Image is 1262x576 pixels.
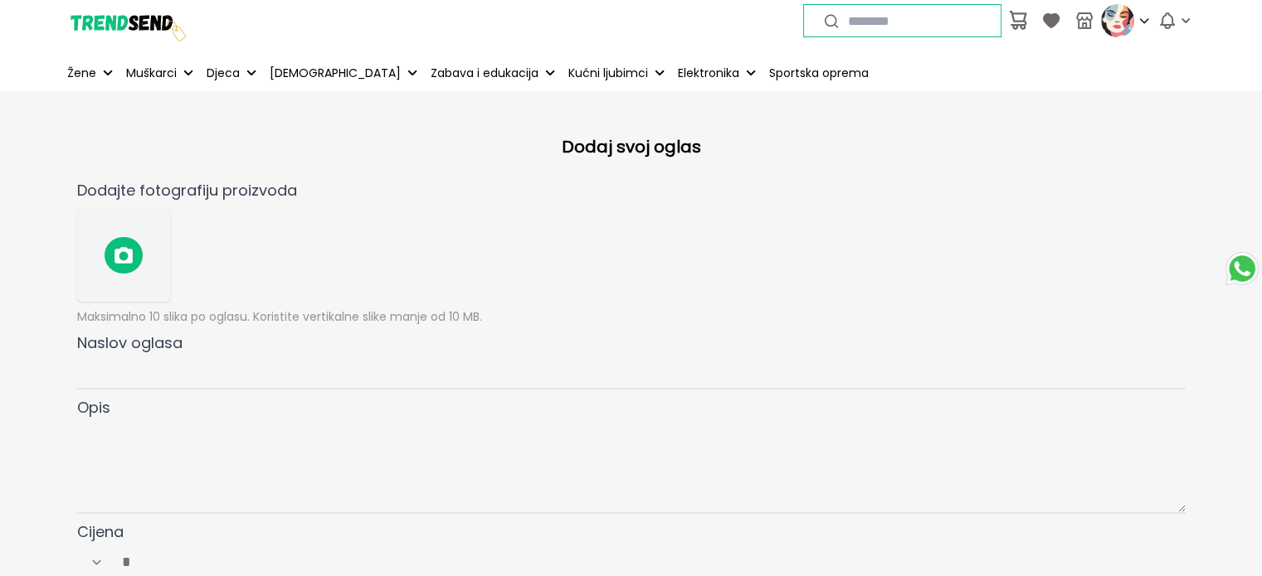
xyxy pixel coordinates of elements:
[77,355,1186,390] input: Naslov oglasa
[431,65,538,82] p: Zabava i edukacija
[675,55,759,91] button: Elektronika
[678,65,739,82] p: Elektronika
[766,55,872,91] a: Sportska oprema
[79,550,112,574] select: Cijena
[568,65,648,82] p: Kućni ljubimci
[123,55,197,91] button: Muškarci
[67,65,96,82] p: Žene
[77,180,297,201] span: Dodajte fotografiju proizvoda
[90,134,1172,159] h2: Dodaj svoj oglas
[270,65,401,82] p: [DEMOGRAPHIC_DATA]
[266,55,421,91] button: [DEMOGRAPHIC_DATA]
[77,308,1186,325] p: Maksimalno 10 slika po oglasu. Koristite vertikalne slike manje od 10 MB.
[126,65,177,82] p: Muškarci
[207,65,240,82] p: Djeca
[203,55,260,91] button: Djeca
[64,55,116,91] button: Žene
[77,397,110,418] span: Opis
[427,55,558,91] button: Zabava i edukacija
[77,521,124,542] span: Cijena
[565,55,668,91] button: Kućni ljubimci
[77,332,183,353] span: Naslov oglasa
[1101,4,1134,37] img: profile picture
